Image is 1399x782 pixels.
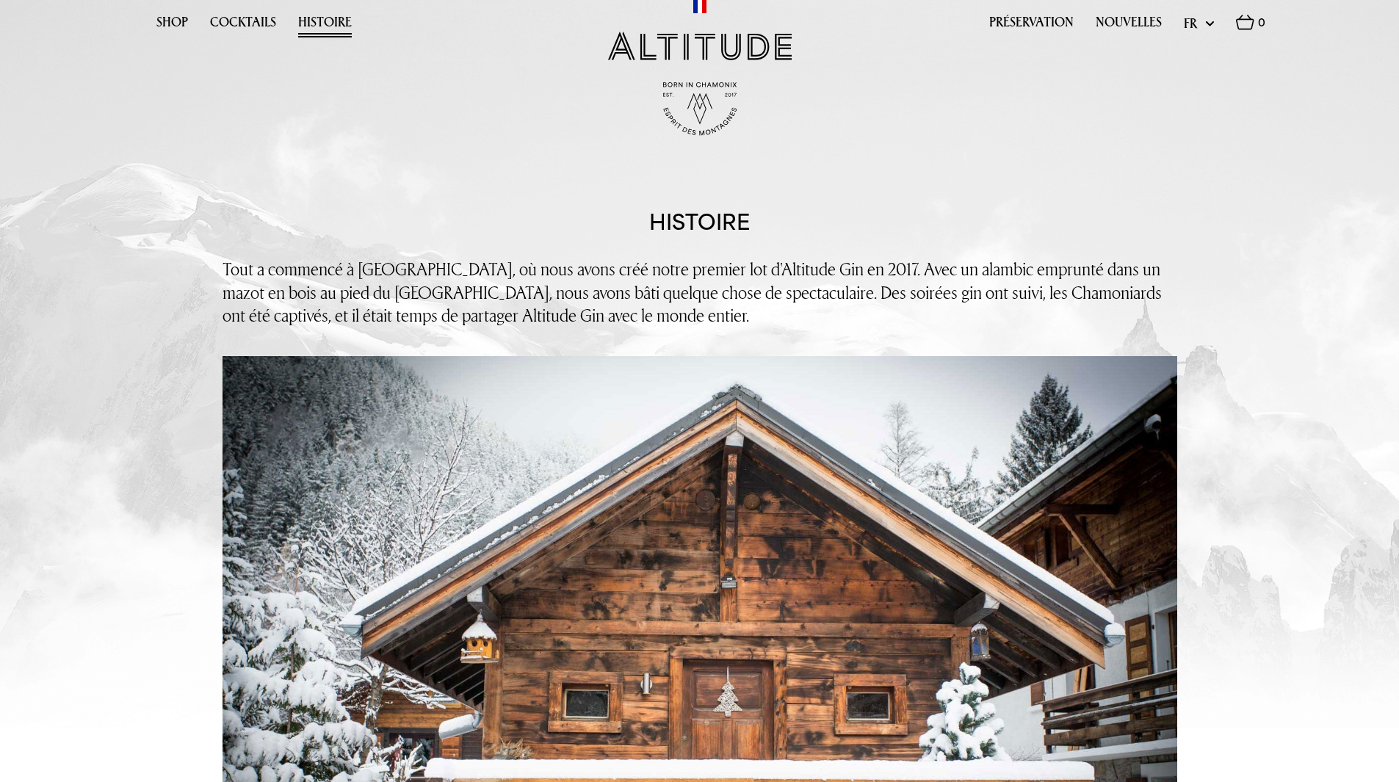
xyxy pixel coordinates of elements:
img: Altitude Gin [608,32,792,60]
img: Born in Chamonix - Est. 2017 - Espirit des Montagnes [663,82,737,136]
a: Cocktails [210,15,276,37]
a: Préservation [989,15,1074,37]
h1: Histoire [649,209,750,236]
a: Nouvelles [1096,15,1162,37]
a: Histoire [298,15,352,37]
img: Basket [1236,15,1254,30]
a: Shop [156,15,188,37]
p: Tout a commencé à [GEOGRAPHIC_DATA], où nous avons créé notre premier lot d'Altitude Gin en 2017.... [223,258,1177,327]
a: 0 [1236,15,1265,38]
